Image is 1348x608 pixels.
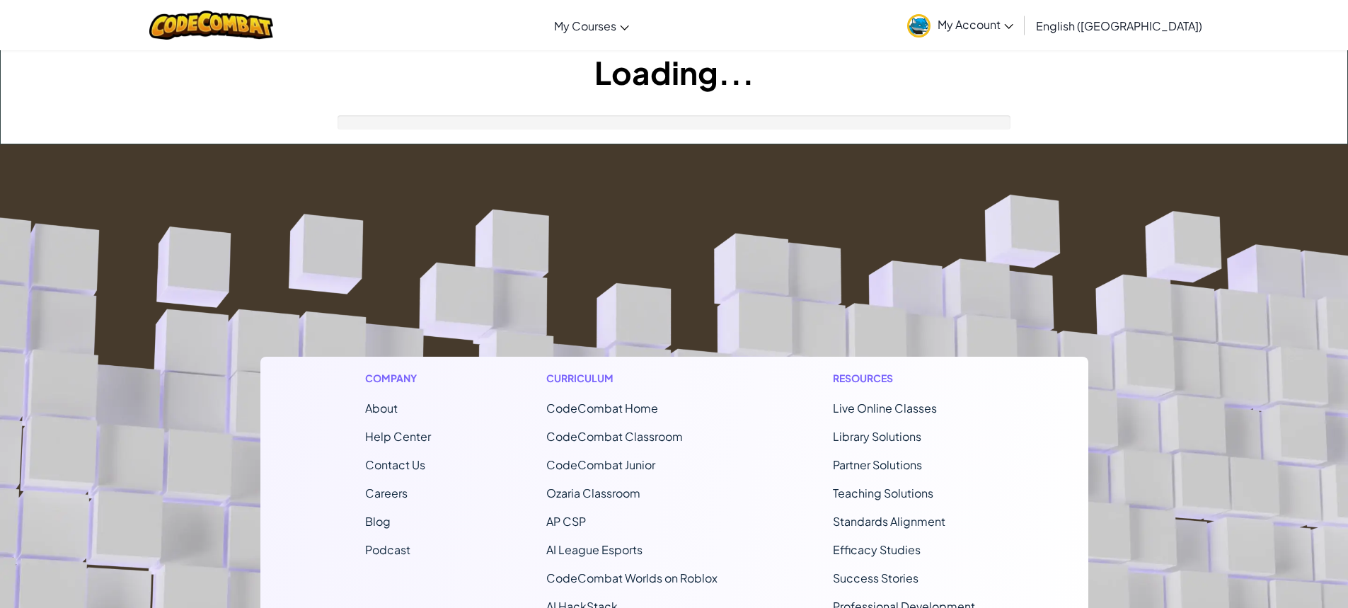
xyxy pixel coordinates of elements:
[365,486,408,500] a: Careers
[833,514,945,529] a: Standards Alignment
[365,429,431,444] a: Help Center
[1029,6,1209,45] a: English ([GEOGRAPHIC_DATA])
[365,542,410,557] a: Podcast
[546,514,586,529] a: AP CSP
[546,429,683,444] a: CodeCombat Classroom
[546,401,658,415] span: CodeCombat Home
[546,371,718,386] h1: Curriculum
[546,486,640,500] a: Ozaria Classroom
[546,570,718,585] a: CodeCombat Worlds on Roblox
[833,371,984,386] h1: Resources
[833,542,921,557] a: Efficacy Studies
[365,457,425,472] span: Contact Us
[833,570,918,585] a: Success Stories
[546,457,655,472] a: CodeCombat Junior
[907,14,931,38] img: avatar
[149,11,273,40] img: CodeCombat logo
[1036,18,1202,33] span: English ([GEOGRAPHIC_DATA])
[546,542,643,557] a: AI League Esports
[833,401,937,415] a: Live Online Classes
[900,3,1020,47] a: My Account
[1,50,1347,94] h1: Loading...
[833,429,921,444] a: Library Solutions
[833,457,922,472] a: Partner Solutions
[938,17,1013,32] span: My Account
[554,18,616,33] span: My Courses
[365,514,391,529] a: Blog
[547,6,636,45] a: My Courses
[365,371,431,386] h1: Company
[365,401,398,415] a: About
[833,486,933,500] a: Teaching Solutions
